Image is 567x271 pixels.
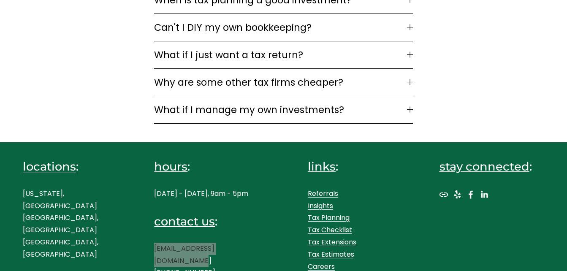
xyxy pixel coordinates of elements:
[439,190,448,199] a: URL
[154,48,407,62] span: What if I just want a tax return?
[308,159,413,174] h4: :
[154,69,412,96] button: Why are some other tax firms cheaper?
[439,159,545,174] h4: :
[467,190,475,199] a: Facebook
[154,103,407,117] span: What if I manage my own investments?
[308,236,356,249] a: Tax Extensions
[23,159,128,174] h4: :
[308,224,352,236] a: Tax Checklist
[154,20,407,35] span: Can't I DIY my own bookkeeping?
[308,249,354,261] a: Tax Estimates
[480,190,488,199] a: LinkedIn
[154,96,412,123] button: What if I manage my own investments?
[154,160,187,173] span: hours
[23,159,76,174] a: locations
[308,212,350,224] a: Tax Planning
[308,188,338,200] a: Referrals
[154,214,259,229] h4: :
[439,160,529,173] span: stay connected
[23,188,128,261] p: [US_STATE], [GEOGRAPHIC_DATA] [GEOGRAPHIC_DATA], [GEOGRAPHIC_DATA] [GEOGRAPHIC_DATA], [GEOGRAPHIC...
[154,14,412,41] button: Can't I DIY my own bookkeeping?
[154,159,259,174] h4: :
[154,214,215,228] span: contact us
[308,160,336,173] span: links
[154,75,407,89] span: Why are some other tax firms cheaper?
[453,190,461,199] a: Yelp
[154,41,412,68] button: What if I just want a tax return?
[308,200,333,212] a: Insights
[154,188,259,200] p: [DATE] - [DATE], 9am - 5pm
